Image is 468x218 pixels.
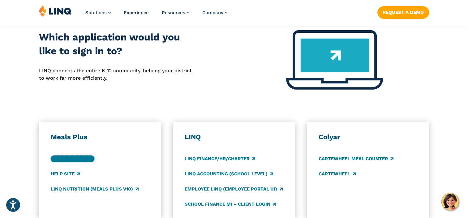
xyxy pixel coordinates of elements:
[39,5,72,17] img: LINQ | K‑12 Software
[51,186,139,192] a: LINQ Nutrition (Meals Plus v10)
[319,155,393,162] a: CARTEWHEEL Meal Counter
[85,5,227,25] nav: Primary Navigation
[85,10,107,15] span: Solutions
[39,30,195,58] h2: Which application would you like to sign in to?
[185,155,255,162] a: LINQ Finance/HR/Charter
[51,133,149,141] h3: Meals Plus
[162,10,189,15] a: Resources
[319,170,356,177] a: CARTEWHEEL
[39,67,195,82] p: LINQ connects the entire K‑12 community, helping your district to work far more efficiently.
[162,10,185,15] span: Resources
[441,193,459,210] button: Hello, have a question? Let’s chat.
[124,10,149,15] a: Experience
[185,170,273,177] a: LINQ Accounting (school level)
[85,10,111,15] a: Solutions
[377,5,429,19] nav: Button Navigation
[202,10,227,15] a: Company
[51,155,94,162] a: Support Login
[185,133,283,141] h3: LINQ
[202,10,223,15] span: Company
[51,170,80,177] a: Help Site
[185,186,283,192] a: Employee LINQ (Employee Portal UI)
[377,6,429,19] a: Request a Demo
[319,133,417,141] h3: Colyar
[185,201,276,208] a: School Finance MI – Client Login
